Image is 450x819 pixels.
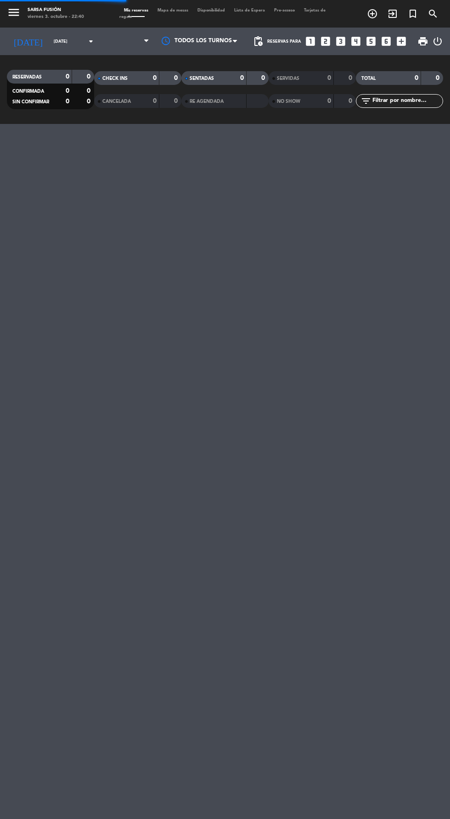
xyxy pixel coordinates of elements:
span: CHECK INS [102,76,128,81]
span: Reservas para [267,39,301,44]
button: menu [7,6,21,22]
strong: 0 [349,98,354,104]
strong: 0 [436,75,441,81]
strong: 0 [349,75,354,81]
i: exit_to_app [387,8,398,19]
span: SENTADAS [190,76,214,81]
strong: 0 [174,75,180,81]
strong: 0 [87,73,92,80]
strong: 0 [327,75,331,81]
span: Disponibilidad [193,8,230,12]
strong: 0 [261,75,267,81]
strong: 0 [153,98,157,104]
i: power_settings_new [432,36,443,47]
span: print [417,36,428,47]
i: arrow_drop_down [85,36,96,47]
div: LOG OUT [432,28,443,55]
span: SERVIDAS [277,76,299,81]
i: search [427,8,439,19]
span: Mapa de mesas [153,8,193,12]
i: looks_one [304,35,316,47]
strong: 0 [415,75,418,81]
strong: 0 [87,98,92,105]
div: Sarsa Fusión [28,7,84,14]
i: looks_6 [380,35,392,47]
div: viernes 3. octubre - 22:40 [28,14,84,21]
i: looks_two [320,35,332,47]
i: looks_4 [350,35,362,47]
i: [DATE] [7,32,49,50]
i: menu [7,6,21,19]
span: CONFIRMADA [12,89,44,94]
strong: 0 [240,75,244,81]
strong: 0 [87,88,92,94]
i: looks_3 [335,35,347,47]
strong: 0 [66,73,69,80]
span: Mis reservas [119,8,153,12]
strong: 0 [174,98,180,104]
input: Filtrar por nombre... [371,96,443,106]
span: SIN CONFIRMAR [12,100,49,104]
strong: 0 [327,98,331,104]
i: filter_list [360,95,371,107]
span: CANCELADA [102,99,131,104]
strong: 0 [66,88,69,94]
i: add_box [395,35,407,47]
strong: 0 [66,98,69,105]
strong: 0 [153,75,157,81]
i: looks_5 [365,35,377,47]
span: pending_actions [253,36,264,47]
span: RESERVADAS [12,75,42,79]
i: add_circle_outline [367,8,378,19]
span: Pre-acceso [270,8,299,12]
span: TOTAL [361,76,376,81]
i: turned_in_not [407,8,418,19]
span: RE AGENDADA [190,99,224,104]
span: NO SHOW [277,99,300,104]
span: Lista de Espera [230,8,270,12]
